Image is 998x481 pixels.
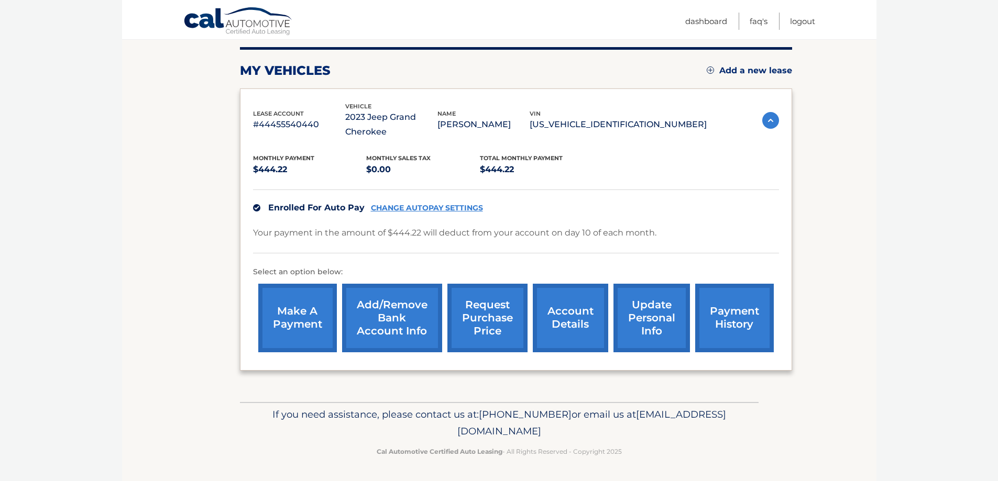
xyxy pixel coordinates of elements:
[530,110,541,117] span: vin
[183,7,293,37] a: Cal Automotive
[790,13,815,30] a: Logout
[685,13,727,30] a: Dashboard
[253,204,260,211] img: check.svg
[447,284,528,352] a: request purchase price
[247,446,752,457] p: - All Rights Reserved - Copyright 2025
[437,117,530,132] p: [PERSON_NAME]
[345,110,437,139] p: 2023 Jeep Grand Cherokee
[750,13,767,30] a: FAQ's
[240,63,331,79] h2: my vehicles
[613,284,690,352] a: update personal info
[437,110,456,117] span: name
[366,162,480,177] p: $0.00
[258,284,337,352] a: make a payment
[366,154,431,162] span: Monthly sales Tax
[342,284,442,352] a: Add/Remove bank account info
[253,226,656,240] p: Your payment in the amount of $444.22 will deduct from your account on day 10 of each month.
[707,65,792,76] a: Add a new lease
[533,284,608,352] a: account details
[345,103,371,110] span: vehicle
[377,448,502,455] strong: Cal Automotive Certified Auto Leasing
[480,154,563,162] span: Total Monthly Payment
[253,266,779,278] p: Select an option below:
[480,162,594,177] p: $444.22
[479,408,572,420] span: [PHONE_NUMBER]
[268,203,365,212] span: Enrolled For Auto Pay
[247,406,752,440] p: If you need assistance, please contact us at: or email us at
[695,284,774,352] a: payment history
[762,112,779,129] img: accordion-active.svg
[253,117,345,132] p: #44455540440
[530,117,707,132] p: [US_VEHICLE_IDENTIFICATION_NUMBER]
[253,110,304,117] span: lease account
[253,154,314,162] span: Monthly Payment
[371,204,483,212] a: CHANGE AUTOPAY SETTINGS
[707,66,714,74] img: add.svg
[253,162,367,177] p: $444.22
